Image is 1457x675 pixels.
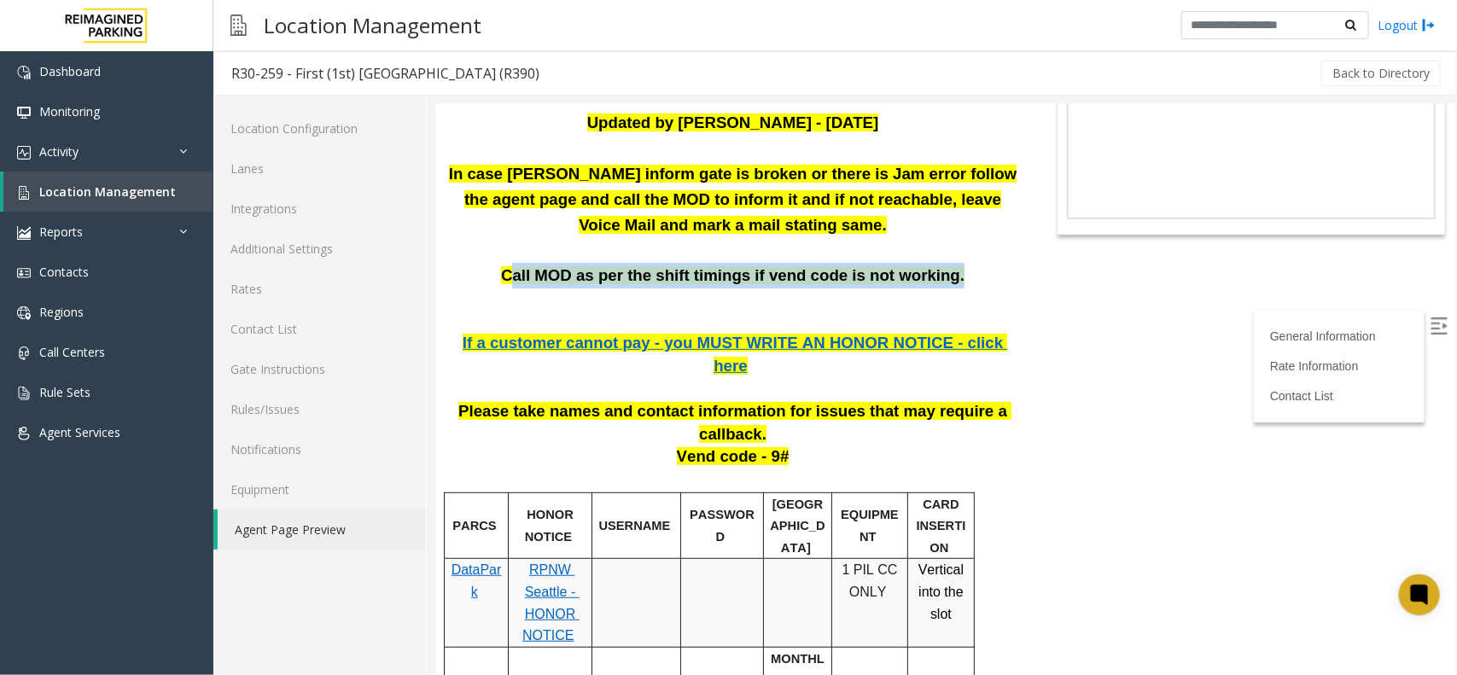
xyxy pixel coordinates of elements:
[255,4,490,46] h3: Location Management
[213,389,426,429] a: Rules/Issues
[835,285,898,299] a: Contact List
[481,393,531,451] span: CARD INSERTION
[482,569,529,626] span: LOCATION TIME
[17,146,31,160] img: 'icon'
[39,143,79,160] span: Activity
[39,344,105,360] span: Call Centers
[27,232,573,270] a: If a customer cannot pay - you MUST WRITE AN HONOR NOTICE - click here
[39,384,90,400] span: Rule Sets
[17,415,61,428] span: PARCS
[995,213,1012,230] img: Open/Close Sidebar Menu
[17,306,31,320] img: 'icon'
[17,186,31,200] img: 'icon'
[17,346,31,360] img: 'icon'
[16,458,67,495] a: DataPark
[17,226,31,240] img: 'icon'
[87,458,144,538] a: RPNW Seattle - HONOR NOTICE
[27,230,573,271] span: If a customer cannot pay - you MUST WRITE AN HONOR NOTICE - click here
[213,148,426,189] a: Lanes
[407,458,466,495] span: 1 PIL CC ONLY
[3,172,213,212] a: Location Management
[17,569,64,626] span: MANDATORY FIELDS
[335,393,389,451] span: [GEOGRAPHIC_DATA]
[17,387,31,400] img: 'icon'
[39,183,176,200] span: Location Management
[17,106,31,119] img: 'icon'
[39,224,83,240] span: Reports
[254,404,319,439] span: PASSWORD
[39,103,100,119] span: Monitoring
[164,415,236,428] span: USERNAME
[213,429,426,469] a: Notifications
[231,62,539,84] div: R30-259 - First (1st) [GEOGRAPHIC_DATA] (R390)
[17,427,31,440] img: 'icon'
[213,189,426,229] a: Integrations
[1422,16,1436,34] img: logout
[213,469,426,509] a: Equipment
[335,548,389,649] span: MONTHLY CARDS/TENANTS
[213,269,426,309] a: Rates
[39,304,84,320] span: Regions
[230,4,247,46] img: pageIcon
[66,162,529,180] b: Call MOD as per the shift timings if vend code is not working.
[14,61,582,130] b: In case [PERSON_NAME] inform gate is broken or there is Jam error follow the agent page and call ...
[17,66,31,79] img: 'icon'
[1378,16,1436,34] a: Logout
[152,9,444,27] font: Updated by [PERSON_NAME] - [DATE]
[213,229,426,269] a: Additional Settings
[213,349,426,389] a: Gate Instructions
[213,309,426,349] a: Contact List
[90,404,142,439] span: HONOR NOTICE
[39,264,89,280] span: Contacts
[405,404,463,439] span: EQUIPMENT
[39,424,120,440] span: Agent Services
[17,266,31,280] img: 'icon'
[242,343,354,361] span: Vend code - 9#
[218,509,426,550] a: Agent Page Preview
[39,63,101,79] span: Dashboard
[166,569,239,626] span: APPROVED VALIDATION LIST
[835,225,941,239] a: General Information
[835,255,924,269] a: Rate Information
[1321,61,1441,86] button: Back to Directory
[483,458,533,516] span: Vertical into the slot
[213,108,426,148] a: Location Configuration
[23,298,576,339] span: Please take names and contact information for issues that may require a callback.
